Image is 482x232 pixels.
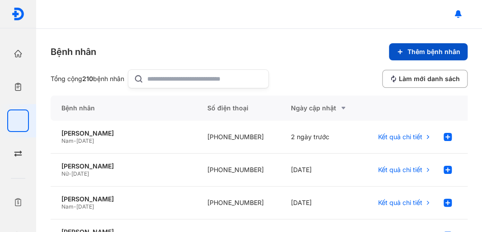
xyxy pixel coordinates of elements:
span: Làm mới danh sách [399,75,460,83]
button: Làm mới danh sách [382,70,468,88]
span: [DATE] [76,137,94,144]
span: [DATE] [76,203,94,210]
span: [DATE] [71,170,89,177]
span: 210 [82,75,93,82]
span: - [74,203,76,210]
span: Kết quả chi tiết [378,166,422,174]
span: Nam [61,203,74,210]
div: Số điện thoại [197,96,280,121]
div: 2 ngày trước [280,121,364,154]
div: [DATE] [280,154,364,187]
span: Kết quả chi tiết [378,133,422,141]
div: [PHONE_NUMBER] [197,187,280,219]
div: [PERSON_NAME] [61,195,186,203]
div: [PERSON_NAME] [61,162,186,170]
div: Ngày cập nhật [291,103,353,114]
div: [PHONE_NUMBER] [197,154,280,187]
div: Bệnh nhân [51,45,96,58]
img: logo [11,7,25,21]
span: - [69,170,71,177]
div: [PHONE_NUMBER] [197,121,280,154]
div: Bệnh nhân [51,96,197,121]
div: [PERSON_NAME] [61,129,186,137]
span: Nam [61,137,74,144]
span: Nữ [61,170,69,177]
button: Thêm bệnh nhân [389,43,468,60]
div: Tổng cộng bệnh nhân [51,75,124,83]
span: Thêm bệnh nhân [407,48,460,56]
span: - [74,137,76,144]
div: [DATE] [280,187,364,219]
span: Kết quả chi tiết [378,199,422,207]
